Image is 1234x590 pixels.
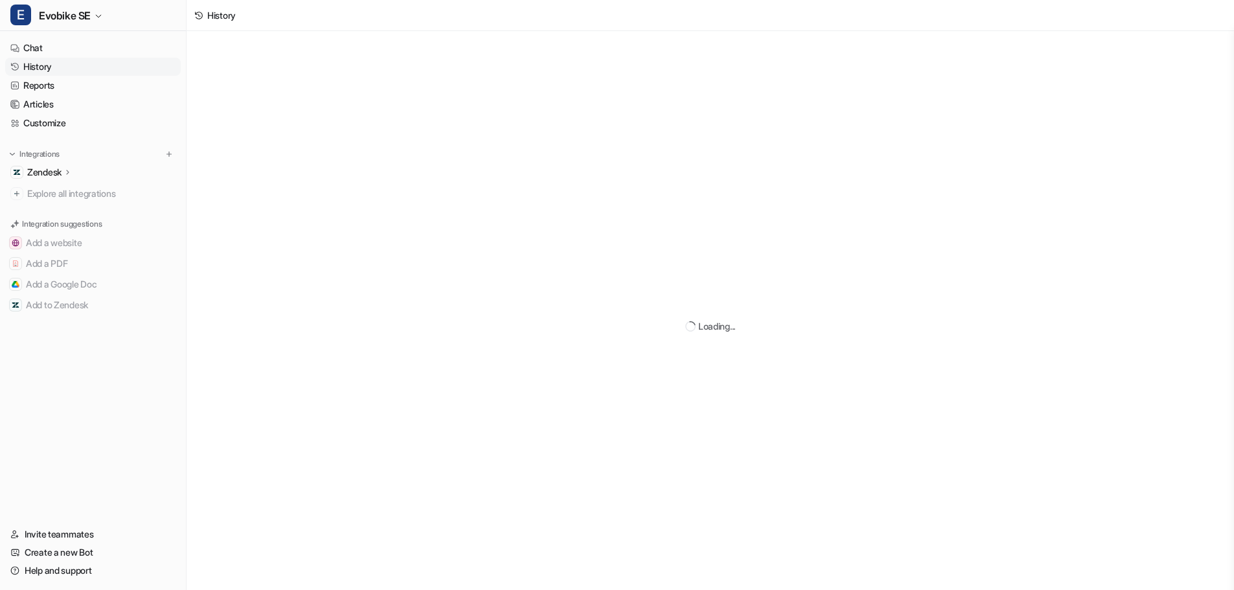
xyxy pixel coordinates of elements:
p: Integration suggestions [22,218,102,230]
p: Integrations [19,149,60,159]
span: Explore all integrations [27,183,176,204]
a: Articles [5,95,181,113]
img: Add a website [12,239,19,247]
a: Chat [5,39,181,57]
a: Customize [5,114,181,132]
div: History [207,8,236,22]
button: Add a PDFAdd a PDF [5,253,181,274]
img: expand menu [8,150,17,159]
button: Add a Google DocAdd a Google Doc [5,274,181,295]
a: History [5,58,181,76]
img: Zendesk [13,168,21,176]
img: Add a Google Doc [12,280,19,288]
p: Zendesk [27,166,62,179]
img: Add a PDF [12,260,19,267]
img: Add to Zendesk [12,301,19,309]
button: Integrations [5,148,63,161]
a: Help and support [5,562,181,580]
a: Invite teammates [5,525,181,543]
a: Explore all integrations [5,185,181,203]
button: Add to ZendeskAdd to Zendesk [5,295,181,315]
img: explore all integrations [10,187,23,200]
div: Loading... [698,319,735,333]
span: Evobike SE [39,6,91,25]
img: menu_add.svg [165,150,174,159]
a: Create a new Bot [5,543,181,562]
button: Add a websiteAdd a website [5,233,181,253]
a: Reports [5,76,181,95]
span: E [10,5,31,25]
